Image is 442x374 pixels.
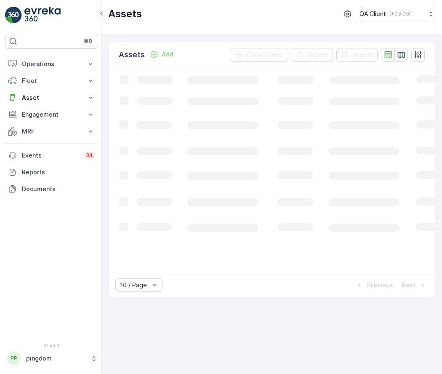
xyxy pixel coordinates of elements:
[26,354,86,363] p: pingdom
[247,51,283,59] p: Clear Filters
[230,48,288,61] button: Clear Filters
[336,48,378,61] button: Import
[22,168,95,176] p: Reports
[5,123,98,140] button: MRF
[367,281,393,289] p: Previous
[359,10,386,18] p: QA Client
[353,51,373,59] p: Import
[5,147,98,164] a: Events34
[108,7,142,21] p: Assets
[402,281,415,289] p: Next
[5,72,98,89] button: Fleet
[22,185,95,193] p: Documents
[22,151,79,160] p: Events
[22,77,81,85] p: Fleet
[5,350,98,367] button: PPpingdom
[309,51,328,59] p: Export
[5,106,98,123] button: Engagement
[7,352,21,365] div: PP
[162,50,173,59] p: Add
[22,60,81,68] p: Operations
[5,56,98,72] button: Operations
[5,343,98,348] span: v 1.50.4
[22,110,81,119] p: Engagement
[22,93,81,102] p: Asset
[5,89,98,106] button: Asset
[119,49,145,61] p: Assets
[22,127,81,136] p: MRF
[354,280,394,290] button: Previous
[5,7,22,24] img: logo
[292,48,333,61] button: Export
[401,280,428,290] button: Next
[86,152,93,159] p: 34
[5,181,98,198] a: Documents
[5,164,98,181] a: Reports
[24,7,61,24] img: logo_light-DOdMpM7g.png
[146,49,177,59] button: Add
[389,11,411,17] p: ( +03:00 )
[84,38,92,45] p: ⌘B
[359,7,435,21] button: QA Client(+03:00)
